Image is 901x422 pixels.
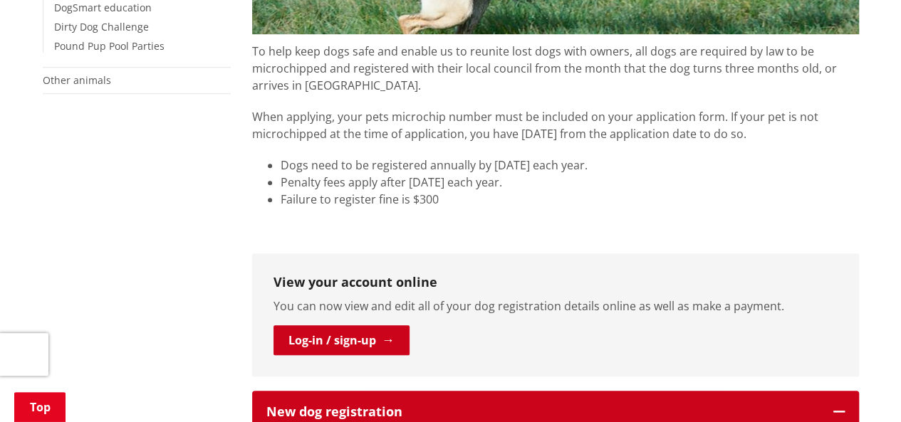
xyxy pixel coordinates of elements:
[281,157,859,174] li: Dogs need to be registered annually by [DATE] each year.
[14,392,66,422] a: Top
[835,362,887,413] iframe: Messenger Launcher
[274,325,410,355] a: Log-in / sign-up
[274,297,838,315] p: You can now view and edit all of your dog registration details online as well as make a payment.
[252,34,859,94] p: To help keep dogs safe and enable us to reunite lost dogs with owners, all dogs are required by l...
[43,73,111,87] a: Other animals
[54,20,149,33] a: Dirty Dog Challenge
[274,275,838,290] h3: View your account online
[281,174,859,191] li: Penalty fees apply after [DATE] each year.
[54,1,152,14] a: DogSmart education
[281,191,859,208] li: Failure to register fine is $300
[266,405,819,419] h3: New dog registration
[54,39,165,53] a: Pound Pup Pool Parties
[252,108,859,142] p: When applying, your pets microchip number must be included on your application form. If your pet ...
